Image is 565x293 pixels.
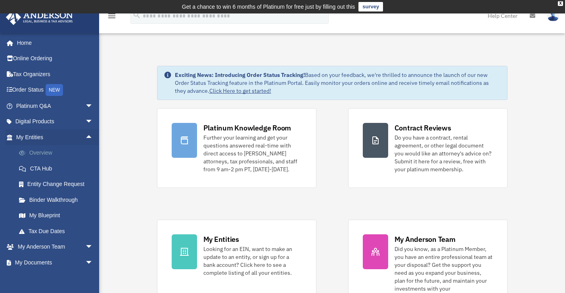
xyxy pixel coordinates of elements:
a: Entity Change Request [11,176,105,192]
a: Overview [11,145,105,161]
img: User Pic [547,10,559,21]
div: Do you have a contract, rental agreement, or other legal document you would like an attorney's ad... [395,134,493,173]
div: Further your learning and get your questions answered real-time with direct access to [PERSON_NAM... [203,134,302,173]
a: My Entitiesarrow_drop_up [6,129,105,145]
div: Based on your feedback, we're thrilled to announce the launch of our new Order Status Tracking fe... [175,71,501,95]
a: My Blueprint [11,208,105,224]
strong: Exciting News: Introducing Order Status Tracking! [175,71,305,79]
a: Platinum Q&Aarrow_drop_down [6,98,105,114]
img: Anderson Advisors Platinum Portal [4,10,75,25]
div: Looking for an EIN, want to make an update to an entity, or sign up for a bank account? Click her... [203,245,302,277]
div: NEW [46,84,63,96]
i: menu [107,11,117,21]
a: menu [107,14,117,21]
div: My Anderson Team [395,234,456,244]
div: Get a chance to win 6 months of Platinum for free just by filling out this [182,2,355,11]
div: My Entities [203,234,239,244]
span: arrow_drop_up [85,129,101,146]
a: survey [358,2,383,11]
span: arrow_drop_down [85,98,101,114]
a: Order StatusNEW [6,82,105,98]
a: Tax Organizers [6,66,105,82]
a: Platinum Knowledge Room Further your learning and get your questions answered real-time with dire... [157,108,316,188]
span: arrow_drop_down [85,239,101,255]
span: arrow_drop_down [85,114,101,130]
a: Tax Due Dates [11,223,105,239]
a: Online Ordering [6,51,105,67]
a: My Anderson Teamarrow_drop_down [6,239,105,255]
div: Contract Reviews [395,123,451,133]
a: CTA Hub [11,161,105,176]
div: close [558,1,563,6]
a: Home [6,35,101,51]
a: My Documentsarrow_drop_down [6,255,105,270]
a: Digital Productsarrow_drop_down [6,114,105,130]
div: Platinum Knowledge Room [203,123,291,133]
i: search [132,11,141,19]
a: Click Here to get started! [209,87,271,94]
a: Contract Reviews Do you have a contract, rental agreement, or other legal document you would like... [348,108,508,188]
span: arrow_drop_down [85,255,101,271]
a: Binder Walkthrough [11,192,105,208]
